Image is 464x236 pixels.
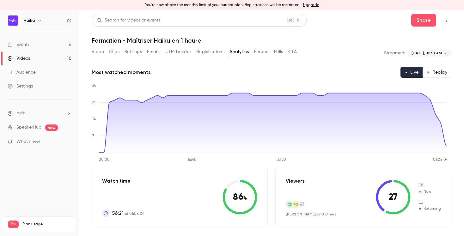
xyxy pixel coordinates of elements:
[287,202,292,207] span: CK
[229,47,249,57] button: Analytics
[286,212,336,217] div: ,
[196,47,224,57] button: Registrations
[418,183,441,188] span: New
[412,50,425,56] span: [DATE],
[293,202,298,207] span: PG
[286,177,305,185] p: Viewers
[384,50,405,56] p: Streamed:
[64,139,71,145] iframe: Noticeable Trigger
[92,37,451,44] h1: Formation - Maîtriser Haiku en 1 heure
[288,47,297,57] button: CTA
[418,200,441,205] span: Returning
[418,206,441,212] span: Returning
[102,177,144,185] p: Watch time
[147,47,160,57] button: Emails
[8,15,18,26] img: Haiku
[317,213,336,216] a: and others
[22,222,71,227] span: Plan usage
[8,55,30,62] div: Videos
[8,110,71,117] li: help-dropdown-opener
[423,67,451,78] button: Replay
[16,110,26,117] span: Help
[8,41,29,48] div: Events
[433,158,448,162] tspan: 01:05:04
[92,134,94,138] tspan: 7
[97,17,160,24] div: Search for videos or events
[112,209,144,217] p: of 01:05:04
[303,3,319,8] a: Upgrade
[16,138,40,145] span: What's new
[286,212,316,216] span: [PERSON_NAME]
[400,67,423,78] button: Live
[8,69,36,76] div: Audience
[427,50,442,56] span: 11:30 AM
[92,118,96,121] tspan: 14
[99,158,110,162] tspan: 00:00
[418,189,441,195] span: New
[441,15,451,25] button: Top Bar Actions
[188,158,197,162] tspan: 16:40
[109,47,119,57] button: Clips
[297,201,304,208] img: bgb-associes.com
[45,124,58,131] span: new
[277,158,286,162] tspan: 33:20
[92,101,95,105] tspan: 21
[92,84,96,88] tspan: 28
[92,47,104,57] button: Video
[112,209,124,217] span: 56:21
[8,221,19,228] span: Pro
[274,47,283,57] button: Polls
[16,124,41,131] a: SpeakerHub
[8,83,33,89] div: Settings
[125,47,142,57] button: Settings
[254,47,269,57] button: Embed
[411,14,436,27] button: Share
[92,69,151,76] h2: Most watched moments
[166,47,191,57] button: UTM builder
[23,17,35,24] h6: Haiku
